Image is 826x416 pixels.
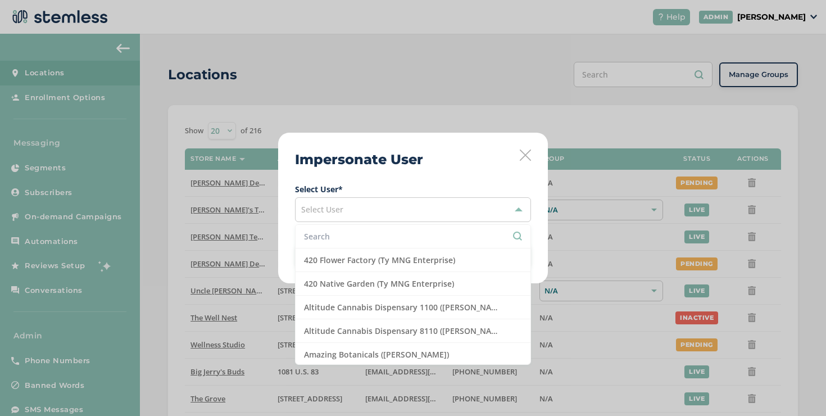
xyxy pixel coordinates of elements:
[295,150,423,170] h2: Impersonate User
[301,204,343,215] span: Select User
[296,343,530,367] li: Amazing Botanicals ([PERSON_NAME])
[295,183,531,195] label: Select User
[296,248,530,272] li: 420 Flower Factory (Ty MNG Enterprise)
[296,296,530,319] li: Altitude Cannabis Dispensary 1100 ([PERSON_NAME])
[296,272,530,296] li: 420 Native Garden (Ty MNG Enterprise)
[296,319,530,343] li: Altitude Cannabis Dispensary 8110 ([PERSON_NAME])
[770,362,826,416] iframe: Chat Widget
[304,230,522,242] input: Search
